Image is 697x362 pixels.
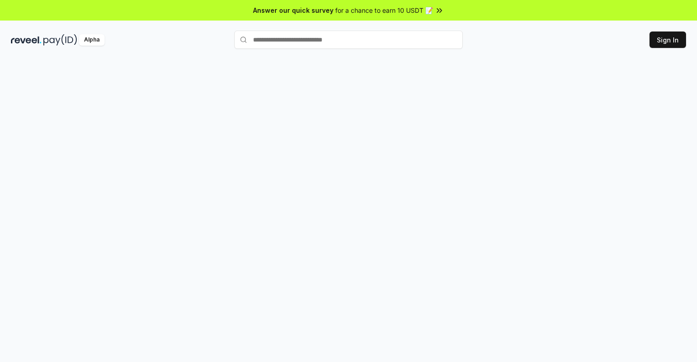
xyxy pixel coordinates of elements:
[11,34,42,46] img: reveel_dark
[253,5,333,15] span: Answer our quick survey
[335,5,433,15] span: for a chance to earn 10 USDT 📝
[649,31,686,48] button: Sign In
[79,34,105,46] div: Alpha
[43,34,77,46] img: pay_id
